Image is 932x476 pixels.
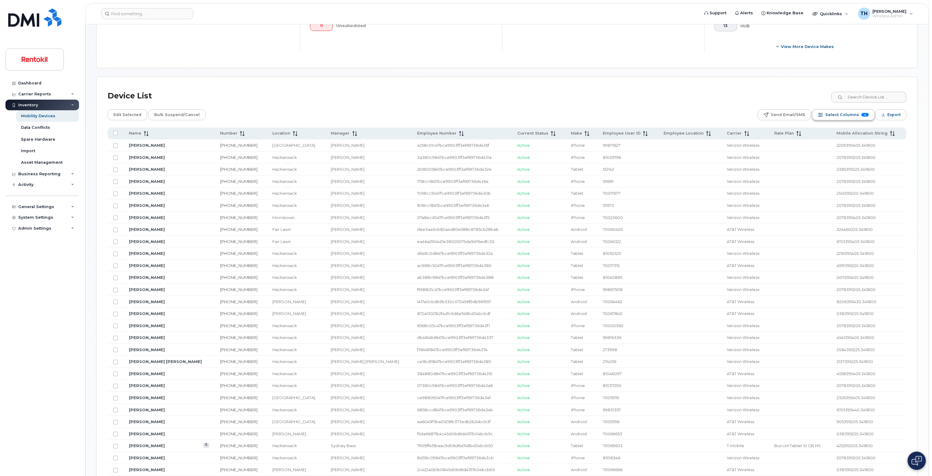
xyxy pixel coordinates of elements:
[272,299,306,304] span: [PERSON_NAME]
[129,323,165,328] a: [PERSON_NAME]
[220,455,257,460] a: [PHONE_NUMBER]
[741,20,897,31] div: HUB
[837,395,875,400] span: 2326395405.341800
[129,407,165,412] a: [PERSON_NAME]
[517,359,530,364] span: Active
[108,109,147,120] button: Edit Selected
[417,251,493,256] span: d548c0d847bce9903ff3ef69736d432a
[603,311,622,316] span: 70067845
[861,10,868,17] span: TH
[337,20,493,31] div: Unsubsidized
[331,179,406,184] div: [PERSON_NAME]
[331,287,406,293] div: [PERSON_NAME]
[727,227,754,232] span: AT&T Wireless
[417,143,489,148] span: 4258c01c47bce9903ff3ef69736d435f
[331,311,406,317] div: [PERSON_NAME]
[517,275,530,280] span: Active
[774,131,794,136] span: Rate Plan
[837,287,875,292] span: 2078395205.341800
[837,179,875,184] span: 2078395205.341800
[517,155,530,160] span: Active
[812,109,875,120] button: Select Columns 13
[837,143,875,148] span: 2209395405.341800
[129,335,165,340] a: [PERSON_NAME]
[727,299,754,304] span: AT&T Wireless
[517,383,530,388] span: Active
[331,275,406,280] div: [PERSON_NAME]
[517,263,530,268] span: Active
[331,359,406,365] div: [PERSON_NAME] [PERSON_NAME]
[837,239,875,244] span: 6701395405.341800
[272,227,291,232] span: Fair Lawn
[603,275,622,280] span: 81040885
[664,131,704,136] span: Employee Location
[571,203,585,208] span: iPhone
[129,131,141,136] span: Name
[571,299,587,304] span: Android
[731,7,757,19] a: Alerts
[767,10,803,16] span: Knowledge Base
[571,275,583,280] span: Tablet
[727,263,754,268] span: AT&T Wireless
[272,275,297,280] span: Hackensack
[129,287,165,292] a: [PERSON_NAME]
[220,383,257,388] a: [PHONE_NUMBER]
[709,10,727,16] span: Support
[603,335,621,340] span: 99816336
[727,179,760,184] span: Verizon Wireless
[517,143,530,148] span: Active
[310,20,333,31] button: 0
[331,299,406,305] div: [PERSON_NAME]
[331,203,406,208] div: [PERSON_NAME]
[129,371,165,376] a: [PERSON_NAME]
[808,8,853,20] div: Quicklinks
[129,203,165,208] a: [PERSON_NAME]
[129,227,165,232] a: [PERSON_NAME]
[603,203,614,208] span: 511573
[272,335,297,340] span: Hackensack
[517,179,530,184] span: Active
[129,215,165,220] a: [PERSON_NAME]
[272,203,297,208] span: Hackensack
[603,263,620,268] span: 70017315
[108,88,152,104] div: Device List
[220,155,257,160] a: [PHONE_NUMBER]
[417,179,488,184] span: 1718cc1847bce9903ff3ef69736d4364
[603,287,623,292] span: 99867508
[517,215,530,220] span: Active
[571,419,587,424] span: Android
[603,251,621,256] span: 81050325
[417,227,499,232] span: dee3ae5cb82a4d80e588c8785cb28bab
[700,7,731,19] a: Support
[603,347,617,352] span: 273998
[603,215,623,220] span: 70023600
[417,335,493,340] span: db4848d847bce9903ff3ef69736d4337
[272,395,315,400] span: [GEOGRAPHIC_DATA]
[873,9,907,14] span: [PERSON_NAME]
[220,299,257,304] a: [PHONE_NUMBER]
[781,44,834,50] span: View More Device Makes
[417,359,491,364] span: ce18c81847bce9903ff3ef69736d4380
[101,8,193,19] input: Find something...
[220,311,257,316] a: [PHONE_NUMBER]
[854,8,917,20] div: Tyler Hallacher
[571,311,587,316] span: Android
[220,467,257,472] a: [PHONE_NUMBER]
[571,371,583,376] span: Tablet
[220,347,257,352] a: [PHONE_NUMBER]
[129,155,165,160] a: [PERSON_NAME]
[331,383,406,389] div: [PERSON_NAME]
[220,131,237,136] span: Number
[727,287,760,292] span: Verizon Wireless
[129,443,165,448] a: [PERSON_NAME]
[129,167,165,172] a: [PERSON_NAME]
[154,110,200,119] span: Bulk Suspend/Cancel
[220,215,257,220] a: [PHONE_NUMBER]
[837,311,874,316] span: 038395205.341800
[417,311,490,316] span: 872a13021b2f4d1c6d6a748bd34bcbdf
[837,203,875,208] span: 2078395205.341800
[220,167,257,172] a: [PHONE_NUMBER]
[129,299,165,304] a: [PERSON_NAME]
[220,407,257,412] a: [PHONE_NUMBER]
[331,251,406,256] div: [PERSON_NAME]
